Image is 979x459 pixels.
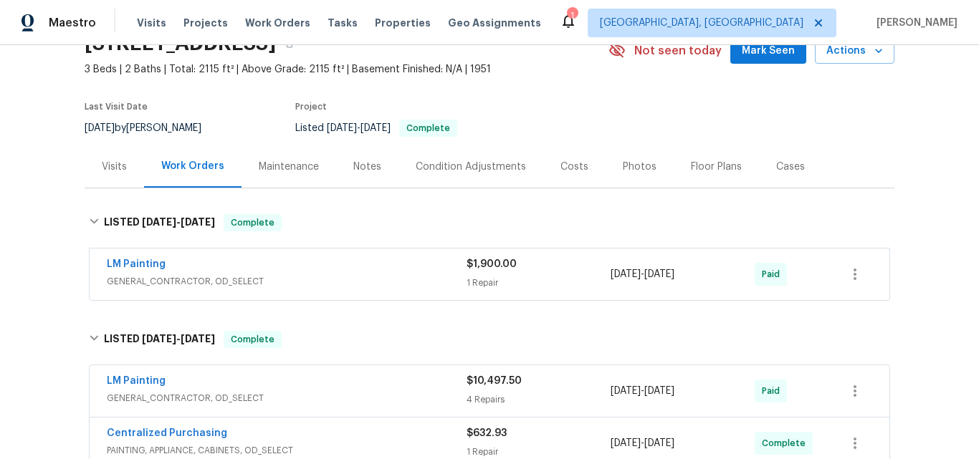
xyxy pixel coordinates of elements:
[85,37,276,51] h2: [STREET_ADDRESS]
[107,376,166,386] a: LM Painting
[762,436,811,450] span: Complete
[142,217,176,227] span: [DATE]
[360,123,391,133] span: [DATE]
[107,428,227,438] a: Centralized Purchasing
[467,428,507,438] span: $632.93
[245,16,310,30] span: Work Orders
[353,160,381,174] div: Notes
[107,391,467,405] span: GENERAL_CONTRACTOR, OD_SELECT
[467,276,611,290] div: 1 Repair
[776,160,805,174] div: Cases
[85,200,894,246] div: LISTED [DATE]-[DATE]Complete
[104,214,215,231] h6: LISTED
[85,62,608,77] span: 3 Beds | 2 Baths | Total: 2115 ft² | Above Grade: 2115 ft² | Basement Finished: N/A | 1951
[467,392,611,407] div: 4 Repairs
[815,38,894,64] button: Actions
[295,123,457,133] span: Listed
[181,334,215,344] span: [DATE]
[730,38,806,64] button: Mark Seen
[448,16,541,30] span: Geo Assignments
[644,438,674,448] span: [DATE]
[742,42,795,60] span: Mark Seen
[85,102,148,111] span: Last Visit Date
[102,160,127,174] div: Visits
[611,267,674,281] span: -
[328,18,358,28] span: Tasks
[416,160,526,174] div: Condition Adjustments
[375,16,431,30] span: Properties
[225,332,280,347] span: Complete
[104,331,215,348] h6: LISTED
[567,9,577,23] div: 1
[560,160,588,174] div: Costs
[611,269,641,279] span: [DATE]
[142,334,176,344] span: [DATE]
[161,159,224,173] div: Work Orders
[107,259,166,269] a: LM Painting
[600,16,803,30] span: [GEOGRAPHIC_DATA], [GEOGRAPHIC_DATA]
[259,160,319,174] div: Maintenance
[691,160,742,174] div: Floor Plans
[85,317,894,362] div: LISTED [DATE]-[DATE]Complete
[644,269,674,279] span: [DATE]
[826,42,883,60] span: Actions
[142,334,215,344] span: -
[611,438,641,448] span: [DATE]
[107,274,467,289] span: GENERAL_CONTRACTOR, OD_SELECT
[611,384,674,398] span: -
[467,259,517,269] span: $1,900.00
[225,216,280,230] span: Complete
[85,123,115,133] span: [DATE]
[137,16,166,30] span: Visits
[49,16,96,30] span: Maestro
[467,376,522,386] span: $10,497.50
[181,217,215,227] span: [DATE]
[142,217,215,227] span: -
[183,16,228,30] span: Projects
[327,123,391,133] span: -
[401,124,456,132] span: Complete
[295,102,327,111] span: Project
[762,267,785,281] span: Paid
[327,123,357,133] span: [DATE]
[634,44,722,58] span: Not seen today
[467,445,611,459] div: 1 Repair
[644,386,674,396] span: [DATE]
[871,16,957,30] span: [PERSON_NAME]
[762,384,785,398] span: Paid
[85,120,219,137] div: by [PERSON_NAME]
[611,436,674,450] span: -
[107,443,467,458] span: PAINTING, APPLIANCE, CABINETS, OD_SELECT
[611,386,641,396] span: [DATE]
[623,160,656,174] div: Photos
